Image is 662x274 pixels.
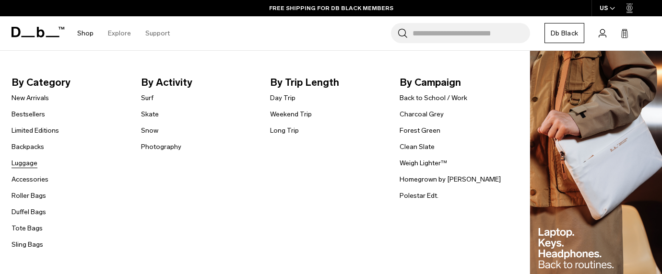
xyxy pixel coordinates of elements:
a: Roller Bags [12,191,46,201]
a: FREE SHIPPING FOR DB BLACK MEMBERS [269,4,393,12]
a: Duffel Bags [12,207,46,217]
a: Charcoal Grey [400,109,444,119]
a: Homegrown by [PERSON_NAME] [400,174,501,184]
a: Shop [77,16,94,50]
a: Luggage [12,158,37,168]
a: Skate [141,109,159,119]
a: Db Black [544,23,584,43]
a: Long Trip [270,126,299,136]
a: Weigh Lighter™ [400,158,447,168]
a: Explore [108,16,131,50]
a: Clean Slate [400,142,435,152]
a: Back to School / Work [400,93,467,103]
a: Polestar Edt. [400,191,438,201]
a: Weekend Trip [270,109,312,119]
a: New Arrivals [12,93,49,103]
a: Surf [141,93,154,103]
a: Accessories [12,174,48,184]
a: Backpacks [12,142,44,152]
nav: Main Navigation [70,16,177,50]
a: Tote Bags [12,223,43,233]
span: By Trip Length [270,75,384,90]
span: By Category [12,75,126,90]
a: Forest Green [400,126,440,136]
a: Sling Bags [12,240,43,250]
a: Bestsellers [12,109,45,119]
span: By Campaign [400,75,514,90]
a: Snow [141,126,158,136]
a: Support [145,16,170,50]
a: Limited Editions [12,126,59,136]
a: Photography [141,142,181,152]
span: By Activity [141,75,255,90]
a: Day Trip [270,93,296,103]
